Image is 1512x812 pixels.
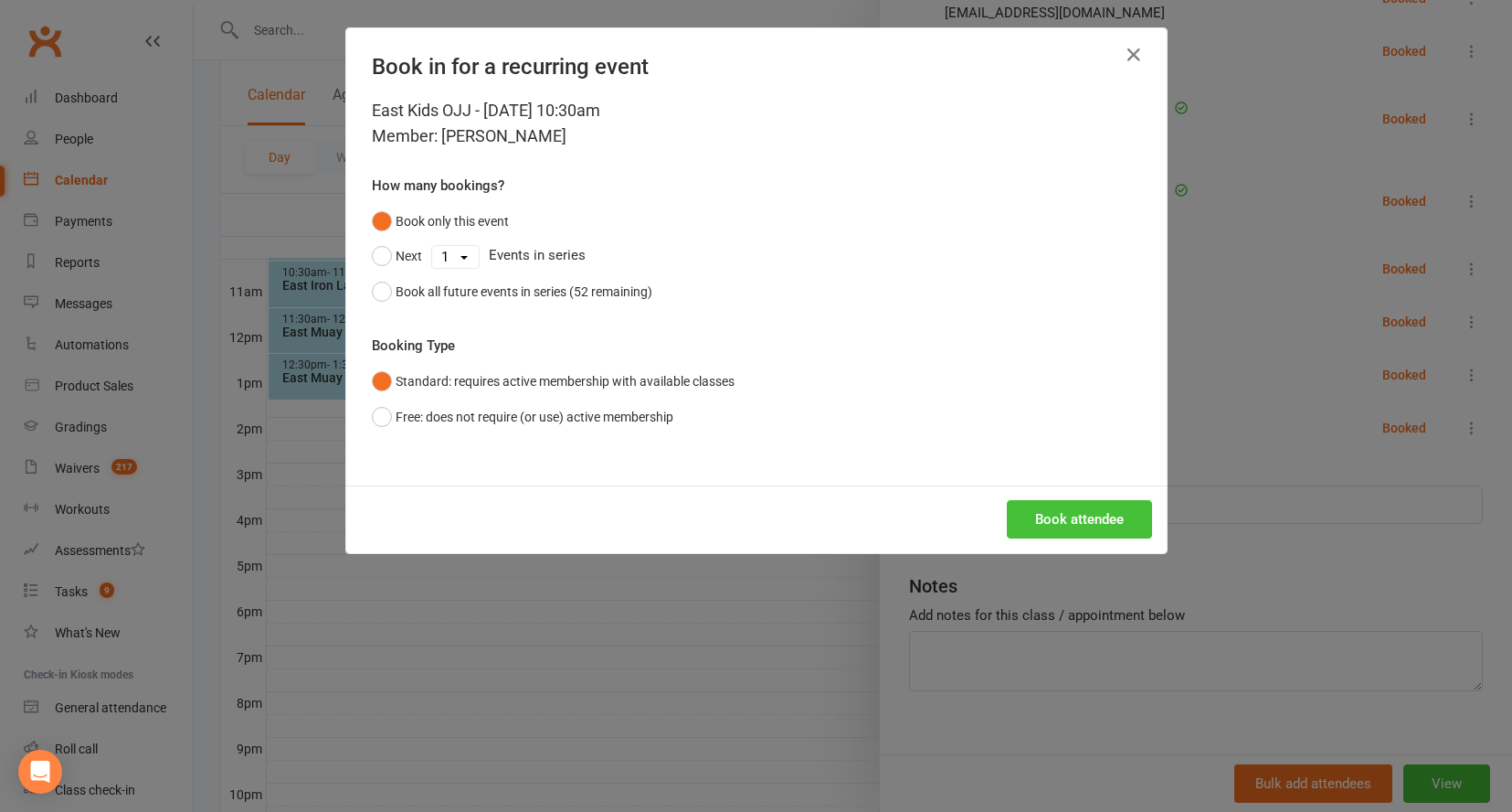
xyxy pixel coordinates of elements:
[396,282,652,302] div: Book all future events in series (52 remaining)
[372,364,735,399] button: Standard: requires active membership with available classes
[372,239,422,273] button: Next
[1007,500,1152,539] button: Book attendee
[372,98,1141,149] div: East Kids OJJ - [DATE] 10:30am Member: [PERSON_NAME]
[372,54,1141,80] h4: Book in for a recurring event
[1119,40,1148,69] button: Close
[372,204,509,239] button: Book only this event
[372,239,1141,273] div: Events in series
[372,400,673,434] button: Free: does not require (or use) active membership
[372,274,652,309] button: Book all future events in series (52 remaining)
[372,335,455,357] label: Booking Type
[372,175,504,197] label: How many bookings?
[18,750,62,794] div: Open Intercom Messenger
